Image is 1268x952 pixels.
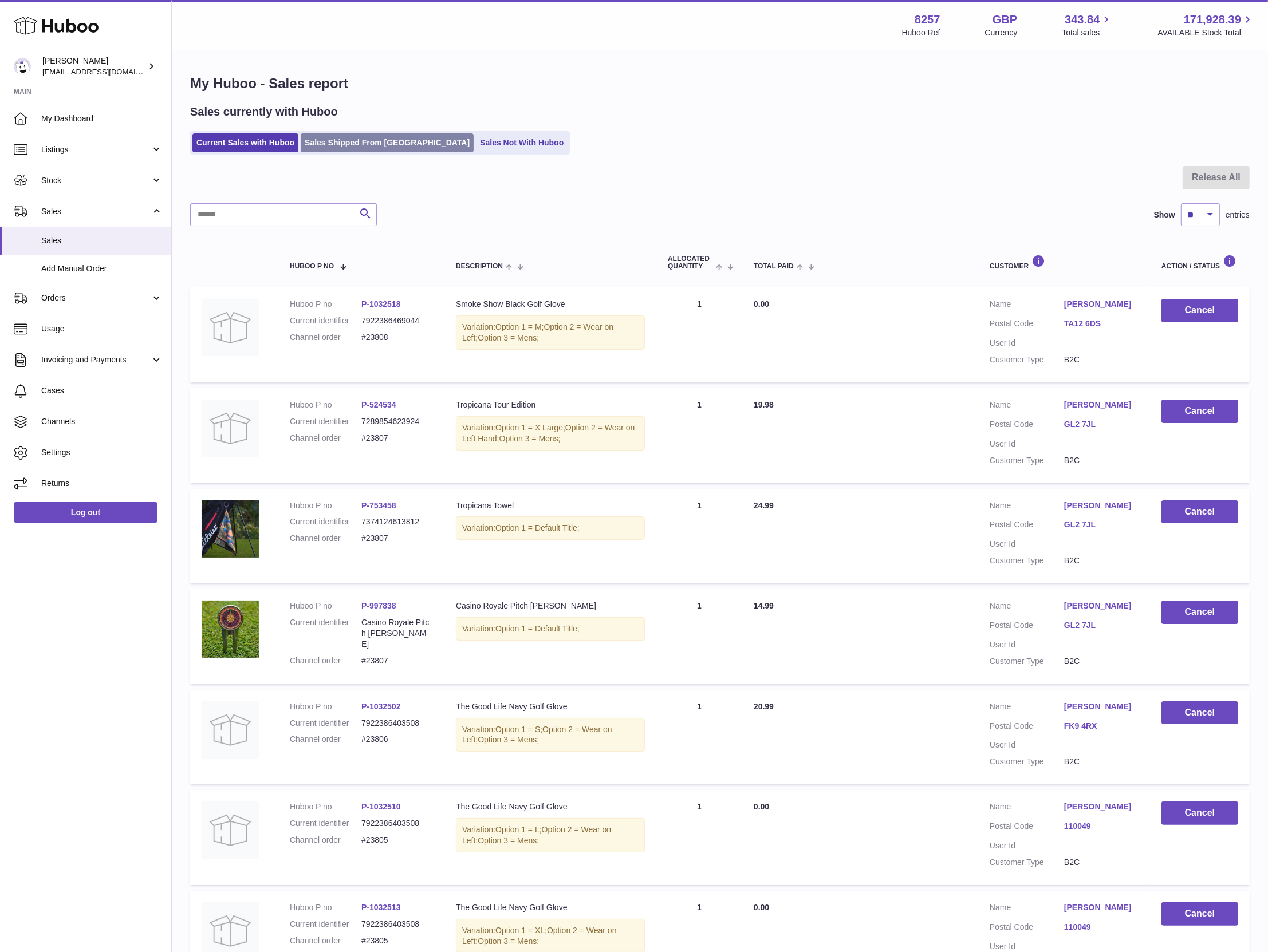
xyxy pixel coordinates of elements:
[668,255,713,270] span: ALLOCATED Quantity
[990,539,1064,550] dt: User Id
[1064,656,1139,667] dd: B2C
[361,516,433,527] dd: 7374124613812
[41,354,151,365] span: Invoicing and Payments
[1161,601,1238,624] button: Cancel
[656,388,742,483] td: 1
[990,555,1064,566] dt: Customer Type
[1064,419,1139,430] a: GL2 7JL
[290,400,361,410] dt: Huboo P no
[14,502,157,523] a: Log out
[202,801,259,859] img: no-photo.jpg
[990,419,1064,433] dt: Postal Code
[495,725,542,734] span: Option 1 = S;
[290,701,361,712] dt: Huboo P no
[902,27,940,38] div: Huboo Ref
[990,941,1064,952] dt: User Id
[990,721,1064,734] dt: Postal Code
[478,333,539,342] span: Option 3 = Mens;
[361,734,433,745] dd: #23806
[990,857,1064,868] dt: Customer Type
[1064,400,1139,410] a: [PERSON_NAME]
[656,589,742,684] td: 1
[42,67,168,76] span: [EMAIL_ADDRESS][DOMAIN_NAME]
[290,315,361,326] dt: Current identifier
[1062,27,1113,38] span: Total sales
[290,601,361,611] dt: Huboo P no
[456,701,645,712] div: The Good Life Navy Golf Glove
[990,601,1064,614] dt: Name
[456,902,645,913] div: The Good Life Navy Golf Glove
[290,416,361,427] dt: Current identifier
[361,501,396,510] a: P-753458
[990,639,1064,650] dt: User Id
[990,821,1064,835] dt: Postal Code
[290,734,361,745] dt: Channel order
[990,338,1064,349] dt: User Id
[495,322,544,331] span: Option 1 = M;
[1161,255,1238,270] div: Action / Status
[41,144,151,155] span: Listings
[361,919,433,930] dd: 7922386403508
[1154,210,1175,220] label: Show
[290,516,361,527] dt: Current identifier
[754,299,769,309] span: 0.00
[1064,922,1139,933] a: 110049
[361,315,433,326] dd: 7922386469044
[361,299,401,309] a: P-1032518
[1064,555,1139,566] dd: B2C
[41,447,163,458] span: Settings
[290,902,361,913] dt: Huboo P no
[41,206,151,217] span: Sales
[1064,721,1139,732] a: FK9 4RX
[990,318,1064,332] dt: Postal Code
[1065,12,1100,27] span: 343.84
[361,617,433,650] dd: Casino Royale Pitch [PERSON_NAME]
[1064,299,1139,310] a: [PERSON_NAME]
[990,656,1064,667] dt: Customer Type
[41,478,163,489] span: Returns
[656,790,742,885] td: 1
[1161,902,1238,926] button: Cancel
[290,935,361,946] dt: Channel order
[495,926,547,935] span: Option 1 = XL;
[1064,519,1139,530] a: GL2 7JL
[290,263,334,270] span: Huboo P no
[290,617,361,650] dt: Current identifier
[456,617,645,641] div: Variation:
[754,601,774,610] span: 14.99
[361,416,433,427] dd: 7289854623924
[1064,857,1139,868] dd: B2C
[1064,354,1139,365] dd: B2C
[41,175,151,186] span: Stock
[361,601,396,610] a: P-997838
[990,455,1064,466] dt: Customer Type
[456,416,645,451] div: Variation:
[14,58,31,75] img: don@skinsgolf.com
[290,818,361,829] dt: Current identifier
[990,354,1064,365] dt: Customer Type
[361,332,433,343] dd: #23808
[456,299,645,310] div: Smoke Show Black Golf Glove
[290,533,361,544] dt: Channel order
[1161,701,1238,725] button: Cancel
[1064,756,1139,767] dd: B2C
[478,836,539,845] span: Option 3 = Mens;
[754,702,774,711] span: 20.99
[41,263,163,274] span: Add Manual Order
[361,718,433,729] dd: 7922386403508
[990,620,1064,634] dt: Postal Code
[290,801,361,812] dt: Huboo P no
[495,523,580,532] span: Option 1 = Default Title;
[1064,455,1139,466] dd: B2C
[456,263,503,270] span: Description
[361,702,401,711] a: P-1032502
[462,825,611,845] span: Option 2 = Wear on Left;
[754,802,769,811] span: 0.00
[361,835,433,846] dd: #23805
[361,433,433,444] dd: #23807
[1064,821,1139,832] a: 110049
[1157,12,1254,38] a: 171,928.39 AVAILABLE Stock Total
[990,255,1139,270] div: Customer
[1161,400,1238,423] button: Cancel
[990,740,1064,750] dt: User Id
